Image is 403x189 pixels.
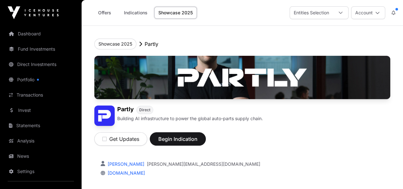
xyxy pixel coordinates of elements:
[5,119,76,133] a: Statements
[8,6,59,19] img: Icehouse Ventures Logo
[150,139,206,145] a: Begin Indication
[5,27,76,41] a: Dashboard
[94,132,147,146] button: Get Updates
[106,161,144,167] a: [PERSON_NAME]
[94,56,390,99] img: Partly
[147,161,260,167] a: [PERSON_NAME][EMAIL_ADDRESS][DOMAIN_NAME]
[94,39,136,49] button: Showcase 2025
[139,107,150,113] span: Direct
[117,105,134,114] h1: Partly
[92,7,117,19] a: Offers
[290,7,333,19] div: Entities Selection
[158,135,198,143] span: Begin Indication
[5,57,76,71] a: Direct Investments
[150,132,206,146] button: Begin Indication
[94,105,115,126] img: Partly
[105,170,145,176] a: [DOMAIN_NAME]
[117,115,263,122] p: Building AI infrastructure to power the global auto-parts supply chain.
[5,164,76,178] a: Settings
[5,42,76,56] a: Fund Investments
[371,158,403,189] iframe: Chat Widget
[145,40,158,48] p: Partly
[120,7,152,19] a: Indications
[351,6,385,19] button: Account
[5,134,76,148] a: Analysis
[5,73,76,87] a: Portfolio
[5,88,76,102] a: Transactions
[5,149,76,163] a: News
[154,7,197,19] a: Showcase 2025
[5,103,76,117] a: Invest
